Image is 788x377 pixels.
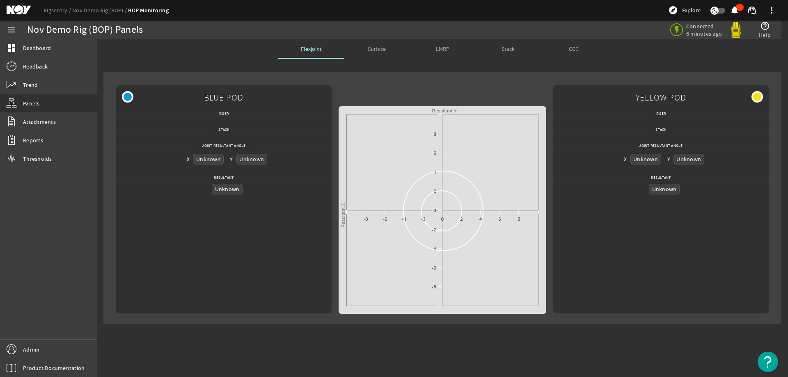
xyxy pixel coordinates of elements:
[383,217,387,222] text: -6
[44,7,72,14] a: Rigsentry
[432,265,436,270] text: -6
[215,110,233,118] span: Riser
[128,7,169,14] a: BOP Monitoring
[651,126,670,134] span: Stack
[624,155,627,163] div: X
[402,217,406,222] text: -4
[668,5,678,15] mat-icon: explore
[341,203,346,228] text: Resultant X
[236,154,267,164] div: Unknown
[649,184,680,194] div: Unknown
[760,21,770,31] mat-icon: help_outline
[193,154,224,164] div: Unknown
[432,284,436,289] text: -8
[212,184,243,194] div: Unknown
[758,352,778,372] button: Open Resource Center
[23,81,38,89] span: Trend
[23,99,40,107] span: Panels
[7,43,16,53] mat-icon: dashboard
[364,217,368,222] text: -8
[198,142,250,150] span: Joint Resultant Angle
[23,345,39,354] span: Admin
[214,126,233,134] span: Stack
[368,46,386,52] span: Surface
[647,174,675,182] span: Resultant
[23,118,56,126] span: Attachments
[436,46,449,52] span: LMRP
[210,174,238,182] span: Resultant
[518,217,520,222] text: 8
[23,62,48,71] span: Readback
[665,4,704,17] button: Explore
[686,23,722,30] span: Connected
[230,155,233,163] div: Y
[204,88,243,107] span: BLUE POD
[630,154,661,164] div: Unknown
[433,170,436,175] text: 4
[667,155,670,163] div: Y
[433,151,436,155] text: 6
[7,25,16,35] mat-icon: menu
[433,132,436,137] text: 8
[23,44,51,52] span: Dashboard
[23,155,52,163] span: Thresholds
[682,6,701,14] span: Explore
[72,7,128,14] a: Nov Demo Rig (BOP)
[747,5,757,15] mat-icon: support_agent
[432,108,457,113] text: Resultant Y
[730,5,740,15] mat-icon: notifications
[636,88,686,107] span: YELLOW POD
[502,46,515,52] span: Stack
[187,155,190,163] div: X
[652,110,670,118] span: Riser
[762,0,781,20] button: more_vert
[673,154,704,164] div: Unknown
[498,217,501,222] text: 6
[635,142,687,150] span: Joint Resultant Angle
[759,31,771,39] span: Help
[23,136,43,144] span: Reports
[301,46,322,52] span: Flexjoint
[686,30,722,37] span: 6 minutes ago
[569,46,579,52] span: CCC
[27,26,143,34] div: Nov Demo Rig (BOP) Panels
[23,364,85,372] span: Product Documentation
[728,22,744,38] img: Yellowpod.svg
